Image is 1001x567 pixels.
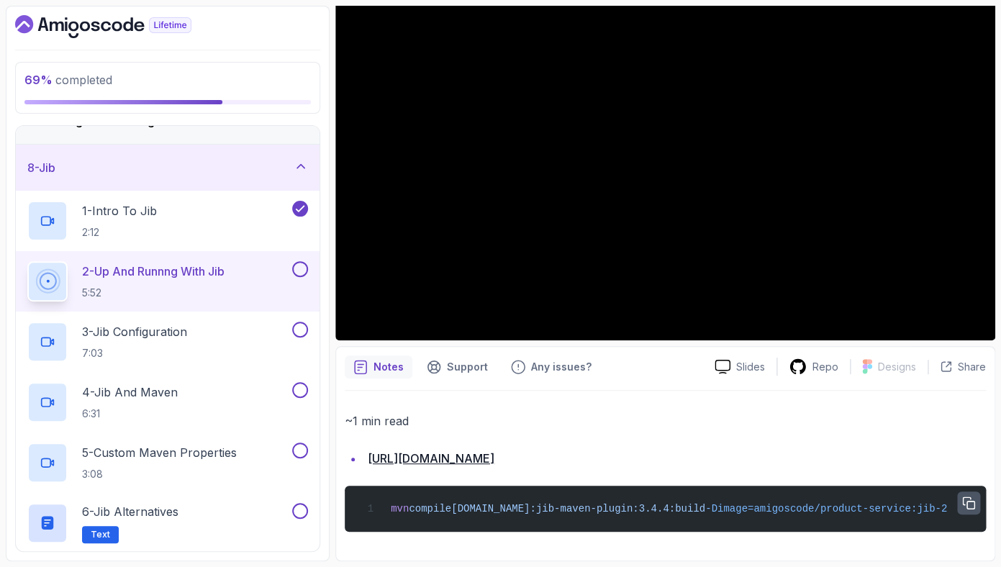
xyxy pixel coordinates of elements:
p: ~1 min read [345,411,986,431]
button: 2-Up And Runnng With Jib5:52 [27,261,308,301]
p: 3 - Jib Configuration [82,323,187,340]
p: 2 - Up And Runnng With Jib [82,263,225,280]
p: 4 - Jib And Maven [82,384,178,401]
span: compile [409,503,451,514]
p: 6 - Jib Alternatives [82,503,178,520]
button: 1-Intro To Jib2:12 [27,201,308,241]
button: 8-Jib [16,145,320,191]
button: 5-Custom Maven Properties3:08 [27,443,308,483]
p: Slides [736,360,765,374]
button: Support button [418,355,497,378]
span: -Dimage=amigoscode/product-service:jib-2 [705,503,947,514]
p: 5:52 [82,286,225,300]
p: 7:03 [82,346,187,360]
p: 6:31 [82,407,178,421]
button: 4-Jib And Maven6:31 [27,382,308,422]
span: 69 % [24,73,53,87]
p: Designs [878,360,916,374]
a: [URL][DOMAIN_NAME] [368,451,494,466]
p: Notes [373,360,404,374]
p: Repo [812,360,838,374]
p: 2:12 [82,225,157,240]
a: Slides [703,359,776,374]
span: [DOMAIN_NAME]:jib-maven-plugin:3.4.4:build [451,503,705,514]
p: Share [958,360,986,374]
h3: 8 - Jib [27,159,55,176]
p: Support [447,360,488,374]
a: Dashboard [15,15,225,38]
a: Repo [777,358,850,376]
span: completed [24,73,112,87]
button: Feedback button [502,355,600,378]
span: mvn [391,503,409,514]
p: 5 - Custom Maven Properties [82,444,237,461]
button: 3-Jib Configuration7:03 [27,322,308,362]
p: 1 - Intro To Jib [82,202,157,219]
button: 6-Jib AlternativesText [27,503,308,543]
button: Share [928,360,986,374]
p: Any issues? [531,360,592,374]
button: notes button [345,355,412,378]
p: 3:08 [82,467,237,481]
span: Text [91,529,110,540]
